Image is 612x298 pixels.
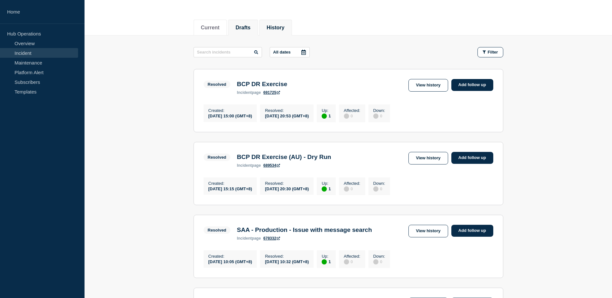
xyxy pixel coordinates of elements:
[208,259,252,264] div: [DATE] 10:05 (GMT+8)
[344,114,349,119] div: disabled
[267,25,285,31] button: History
[344,259,360,264] div: 0
[237,226,372,233] h3: SAA - Production - Issue with message search
[237,154,331,161] h3: BCP DR Exercise (AU) - Dry Run
[373,254,385,259] p: Down :
[322,259,327,264] div: up
[270,47,310,57] button: All dates
[373,114,378,119] div: disabled
[344,186,360,192] div: 0
[344,186,349,192] div: disabled
[204,81,231,88] span: Resolved
[322,259,331,264] div: 1
[208,186,252,191] div: [DATE] 15:15 (GMT+8)
[322,254,331,259] p: Up :
[408,225,448,237] a: View history
[201,25,220,31] button: Current
[373,259,378,264] div: disabled
[237,236,252,241] span: incident
[265,181,309,186] p: Resolved :
[208,181,252,186] p: Created :
[263,90,280,95] a: 691725
[373,181,385,186] p: Down :
[373,108,385,113] p: Down :
[322,108,331,113] p: Up :
[344,259,349,264] div: disabled
[451,79,493,91] a: Add follow up
[208,254,252,259] p: Created :
[265,113,309,118] div: [DATE] 20:53 (GMT+8)
[265,186,309,191] div: [DATE] 20:30 (GMT+8)
[263,236,280,241] a: 678332
[373,259,385,264] div: 0
[322,114,327,119] div: up
[194,47,262,57] input: Search incidents
[322,113,331,119] div: 1
[408,152,448,164] a: View history
[208,113,252,118] div: [DATE] 15:00 (GMT+8)
[344,108,360,113] p: Affected :
[263,163,280,168] a: 689534
[322,186,327,192] div: up
[204,226,231,234] span: Resolved
[265,254,309,259] p: Resolved :
[322,186,331,192] div: 1
[344,254,360,259] p: Affected :
[451,225,493,237] a: Add follow up
[373,113,385,119] div: 0
[344,113,360,119] div: 0
[408,79,448,92] a: View history
[237,163,252,168] span: incident
[373,186,378,192] div: disabled
[265,259,309,264] div: [DATE] 10:32 (GMT+8)
[265,108,309,113] p: Resolved :
[237,81,287,88] h3: BCP DR Exercise
[208,108,252,113] p: Created :
[236,25,250,31] button: Drafts
[237,236,261,241] p: page
[237,90,261,95] p: page
[204,154,231,161] span: Resolved
[344,181,360,186] p: Affected :
[488,50,498,55] span: Filter
[373,186,385,192] div: 0
[451,152,493,164] a: Add follow up
[322,181,331,186] p: Up :
[273,50,291,55] p: All dates
[477,47,503,57] button: Filter
[237,90,252,95] span: incident
[237,163,261,168] p: page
